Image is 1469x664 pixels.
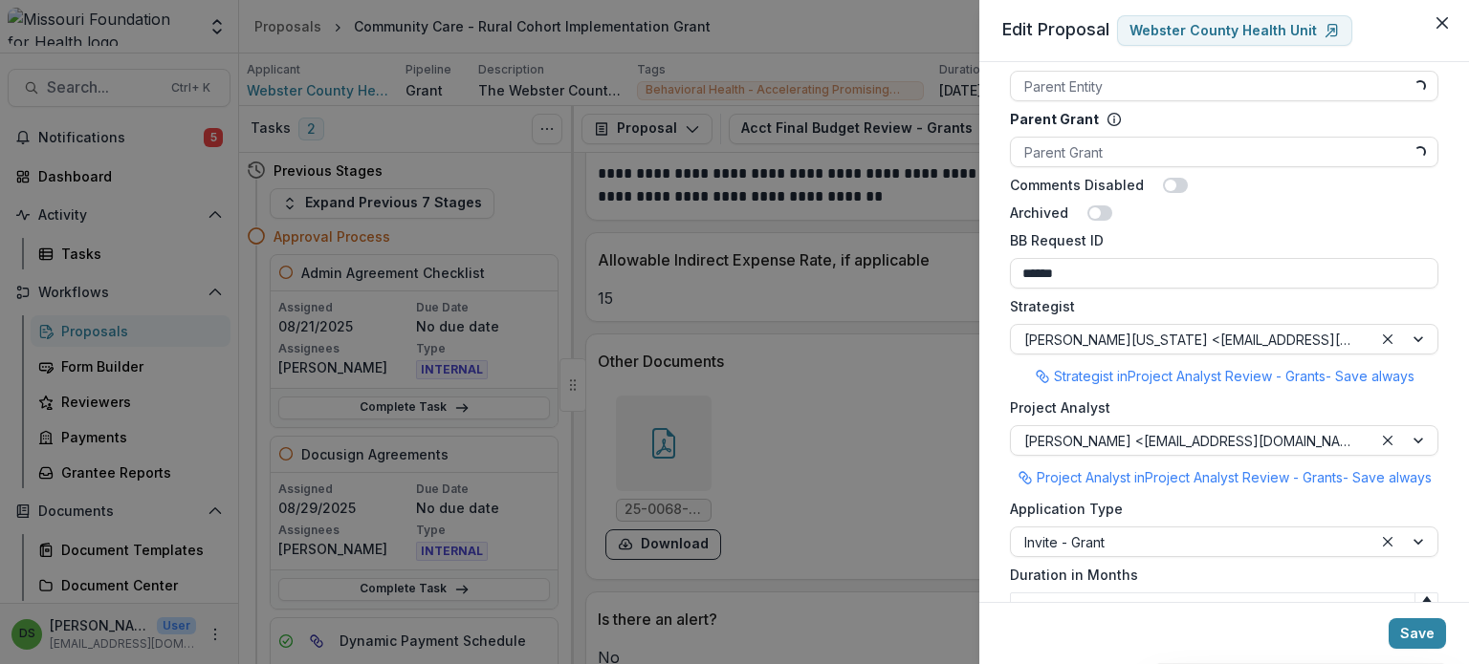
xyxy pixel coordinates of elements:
[1010,397,1427,418] label: Project Analyst
[1010,109,1099,129] p: Parent Grant
[1010,203,1068,223] label: Archived
[1010,565,1427,585] label: Duration in Months
[1010,499,1427,519] label: Application Type
[1376,429,1399,452] div: Clear selected options
[1054,366,1414,386] p: Strategist in Project Analyst Review - Grants - Save always
[1427,8,1458,38] button: Close
[1010,296,1427,316] label: Strategist
[1376,530,1399,553] div: Clear selected options
[1376,328,1399,351] div: Clear selected options
[1117,15,1352,46] a: Webster County Health Unit
[1010,230,1427,250] label: BB Request ID
[1002,19,1109,39] span: Edit Proposal
[1037,467,1432,487] p: Project Analyst in Project Analyst Review - Grants - Save always
[1010,175,1144,195] label: Comments Disabled
[1389,618,1446,649] button: Save
[1129,23,1317,39] p: Webster County Health Unit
